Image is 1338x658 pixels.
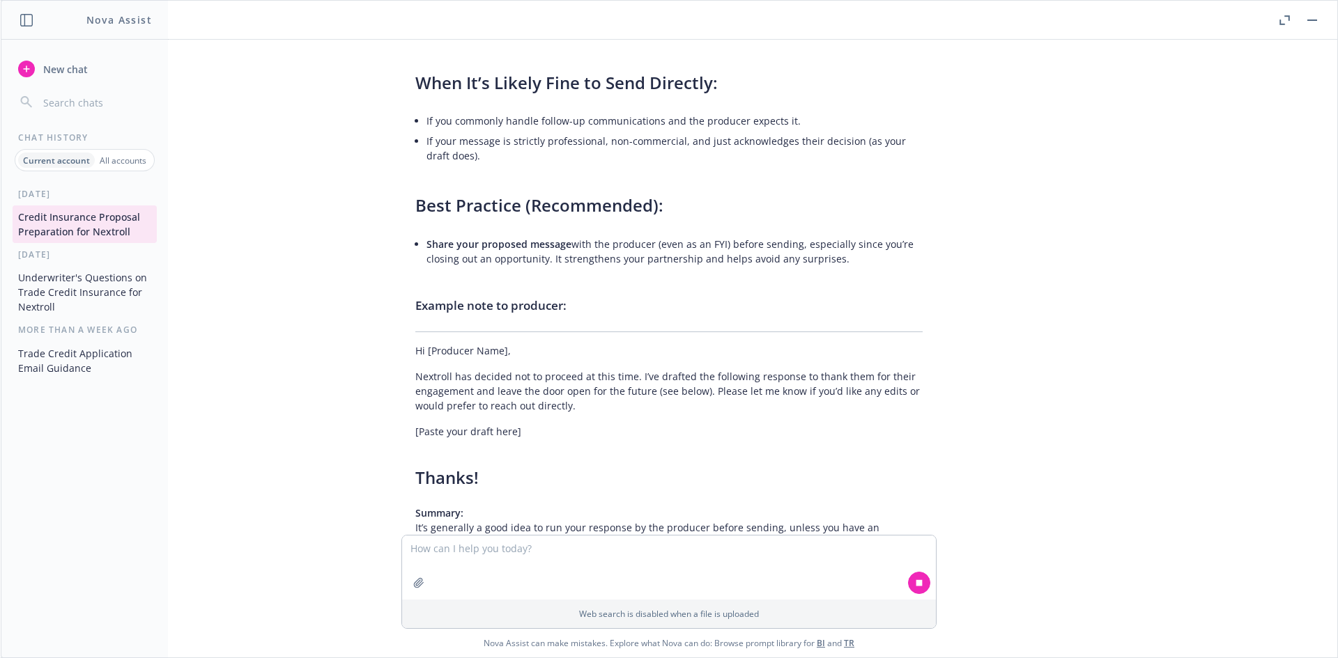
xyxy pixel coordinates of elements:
[415,343,923,358] p: Hi [Producer Name],
[40,93,151,112] input: Search chats
[6,629,1332,657] span: Nova Assist can make mistakes. Explore what Nova can do: Browse prompt library for and
[415,467,923,489] h2: Thanks!
[1,249,168,260] div: [DATE]
[13,342,157,379] button: Trade Credit Application Email Guidance
[415,297,923,315] h4: Example note to producer:
[426,234,923,269] li: with the producer (even as an FYI) before sending, especially since you’re closing out an opportu...
[415,506,463,519] span: Summary:
[415,506,923,564] p: It’s generally a good idea to run your response by the producer before sending, unless you have a...
[13,205,157,243] button: Credit Insurance Proposal Preparation for Nextroll
[844,637,854,649] a: TR
[40,62,88,77] span: New chat
[86,13,152,27] h1: Nova Assist
[426,237,571,251] span: Share your proposed message
[1,188,168,200] div: [DATE]
[415,369,923,413] p: Nextroll has decided not to proceed at this time. I’ve drafted the following response to thank th...
[100,155,146,166] p: All accounts
[13,56,157,81] button: New chat
[817,637,825,649] a: BI
[426,131,923,166] li: If your message is strictly professional, non-commercial, and just acknowledges their decision (a...
[415,424,923,439] p: [Paste your draft here]
[1,132,168,143] div: Chat History
[23,155,90,166] p: Current account
[415,71,923,95] h3: When It’s Likely Fine to Send Directly:
[1,324,168,336] div: More than a week ago
[415,194,923,217] h3: Best Practice (Recommended):
[13,266,157,318] button: Underwriter's Questions on Trade Credit Insurance for Nextroll
[410,608,928,620] p: Web search is disabled when a file is uploaded
[426,111,923,131] li: If you commonly handle follow-up communications and the producer expects it.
